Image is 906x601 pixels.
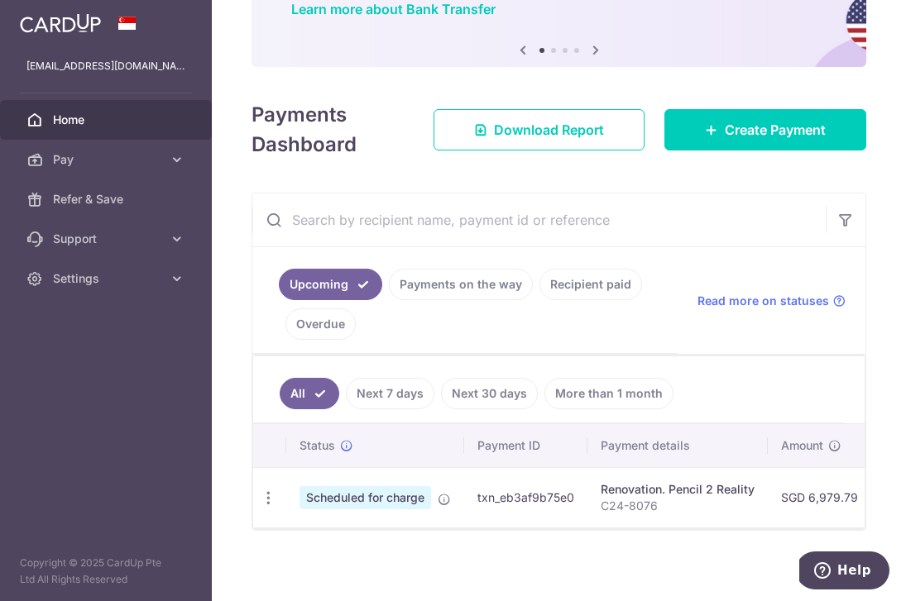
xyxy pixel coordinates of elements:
[768,467,871,527] td: SGD 6,979.79
[587,424,768,467] th: Payment details
[799,551,889,593] iframe: Opens a widget where you can find more information
[252,100,404,160] h4: Payments Dashboard
[781,437,823,454] span: Amount
[53,270,162,287] span: Settings
[389,269,533,300] a: Payments on the way
[53,151,162,168] span: Pay
[539,269,642,300] a: Recipient paid
[285,308,356,340] a: Overdue
[544,378,674,409] a: More than 1 month
[26,58,185,74] p: [EMAIL_ADDRESS][DOMAIN_NAME]
[300,486,431,509] span: Scheduled for charge
[434,109,645,150] a: Download Report
[494,120,604,140] span: Download Report
[725,120,826,140] span: Create Payment
[601,498,755,514] p: C24-8076
[252,193,826,246] input: Search by recipient name, payment id or reference
[279,269,382,300] a: Upcoming
[53,231,162,247] span: Support
[464,467,587,527] td: txn_eb3af9b75e0
[441,378,538,409] a: Next 30 days
[300,437,335,454] span: Status
[464,424,587,467] th: Payment ID
[291,1,496,17] a: Learn more about Bank Transfer
[280,378,339,409] a: All
[601,481,755,498] div: Renovation. Pencil 2 Reality
[664,109,866,150] a: Create Payment
[20,13,101,33] img: CardUp
[697,293,846,309] a: Read more on statuses
[53,191,162,207] span: Refer & Save
[53,112,162,128] span: Home
[346,378,434,409] a: Next 7 days
[697,293,829,309] span: Read more on statuses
